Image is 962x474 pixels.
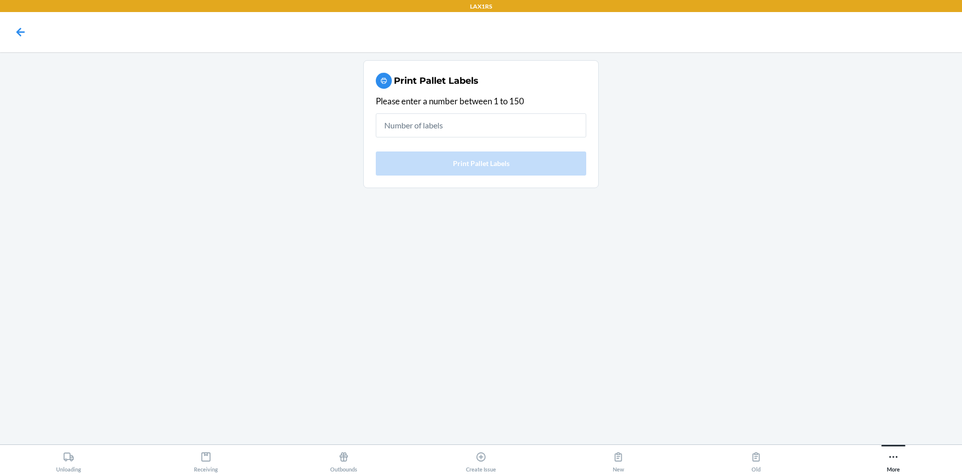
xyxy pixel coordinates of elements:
[394,74,478,87] h2: Print Pallet Labels
[376,113,586,137] input: Number of labels
[137,445,275,472] button: Receiving
[825,445,962,472] button: More
[613,447,624,472] div: New
[412,445,550,472] button: Create Issue
[687,445,824,472] button: Old
[330,447,357,472] div: Outbounds
[194,447,218,472] div: Receiving
[56,447,81,472] div: Unloading
[470,2,492,11] p: LAX1RS
[376,151,586,176] button: Print Pallet Labels
[275,445,412,472] button: Outbounds
[550,445,687,472] button: New
[751,447,762,472] div: Old
[376,95,586,108] div: Please enter a number between 1 to 150
[466,447,496,472] div: Create Issue
[887,447,900,472] div: More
